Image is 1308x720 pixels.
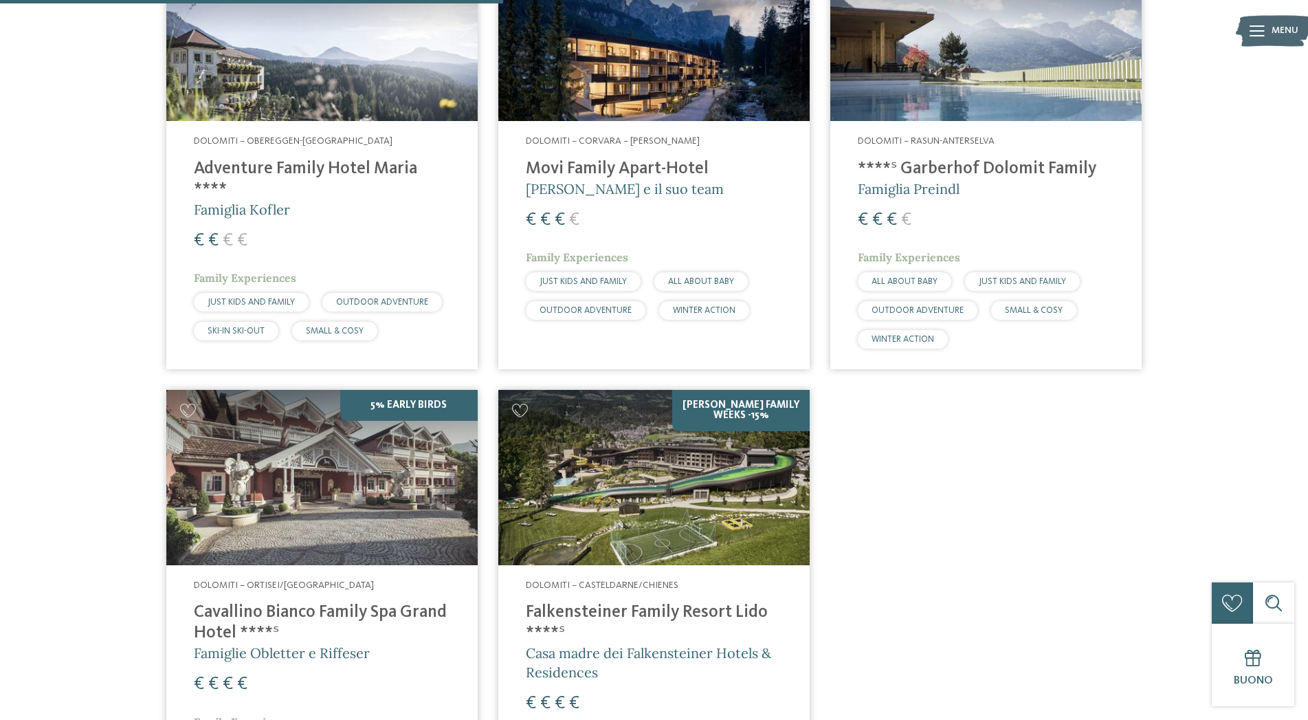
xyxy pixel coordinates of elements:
[194,602,450,644] h4: Cavallino Bianco Family Spa Grand Hotel ****ˢ
[872,306,964,315] span: OUTDOOR ADVENTURE
[858,250,960,264] span: Family Experiences
[194,675,204,693] span: €
[194,644,370,662] span: Famiglie Obletter e Riffeser
[858,180,960,197] span: Famiglia Preindl
[540,695,551,712] span: €
[872,277,938,286] span: ALL ABOUT BABY
[223,675,233,693] span: €
[336,298,428,307] span: OUTDOOR ADVENTURE
[194,159,450,200] h4: Adventure Family Hotel Maria ****
[526,644,771,681] span: Casa madre dei Falkensteiner Hotels & Residences
[166,390,478,565] img: Family Spa Grand Hotel Cavallino Bianco ****ˢ
[208,675,219,693] span: €
[979,277,1066,286] span: JUST KIDS AND FAMILY
[526,136,700,146] span: Dolomiti – Corvara – [PERSON_NAME]
[540,211,551,229] span: €
[673,306,735,315] span: WINTER ACTION
[306,327,364,336] span: SMALL & COSY
[526,180,724,197] span: [PERSON_NAME] e il suo team
[526,250,628,264] span: Family Experiences
[208,298,295,307] span: JUST KIDS AND FAMILY
[858,159,1114,179] h4: ****ˢ Garberhof Dolomit Family
[901,211,911,229] span: €
[208,232,219,250] span: €
[555,211,565,229] span: €
[194,136,392,146] span: Dolomiti – Obereggen-[GEOGRAPHIC_DATA]
[223,232,233,250] span: €
[194,271,296,285] span: Family Experiences
[194,201,290,218] span: Famiglia Kofler
[540,306,632,315] span: OUTDOOR ADVENTURE
[540,277,627,286] span: JUST KIDS AND FAMILY
[237,675,247,693] span: €
[1234,675,1273,686] span: Buono
[872,335,934,344] span: WINTER ACTION
[208,327,265,336] span: SKI-IN SKI-OUT
[872,211,883,229] span: €
[526,211,536,229] span: €
[858,211,868,229] span: €
[194,232,204,250] span: €
[237,232,247,250] span: €
[526,159,782,179] h4: Movi Family Apart-Hotel
[569,695,579,712] span: €
[526,695,536,712] span: €
[569,211,579,229] span: €
[526,602,782,644] h4: Falkensteiner Family Resort Lido ****ˢ
[1005,306,1063,315] span: SMALL & COSY
[555,695,565,712] span: €
[526,580,678,590] span: Dolomiti – Casteldarne/Chienes
[887,211,897,229] span: €
[668,277,734,286] span: ALL ABOUT BABY
[1212,624,1294,706] a: Buono
[858,136,995,146] span: Dolomiti – Rasun-Anterselva
[498,390,810,565] img: Cercate un hotel per famiglie? Qui troverete solo i migliori!
[194,580,374,590] span: Dolomiti – Ortisei/[GEOGRAPHIC_DATA]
